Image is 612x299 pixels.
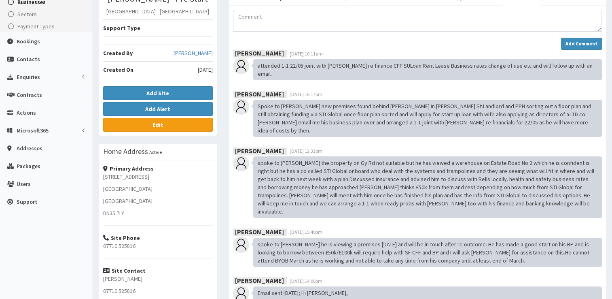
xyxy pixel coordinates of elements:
[17,180,31,188] span: Users
[253,100,602,137] div: Spoke to [PERSON_NAME] new premises found behind [PERSON_NAME] in [PERSON_NAME] St.Landlord and P...
[17,127,49,134] span: Microsoft365
[17,56,40,63] span: Contacts
[561,38,602,50] button: Add Comment
[103,287,213,295] p: 07710 525816
[253,59,602,80] div: attended 1-1 22/05 joint with [PERSON_NAME] re finance CFF SULoan Rent Lease Business rates chang...
[17,91,42,98] span: Contracts
[290,51,323,57] span: [DATE] 10:11am
[290,91,322,97] span: [DATE] 16:17pm
[103,24,140,32] b: Support Type
[103,275,213,283] p: [PERSON_NAME]
[235,90,284,98] b: [PERSON_NAME]
[103,165,154,172] strong: Primary Address
[253,238,602,267] div: spoke to [PERSON_NAME] he is viewing a premises [DATE] and will be in touch after re outcome. He ...
[103,66,133,73] b: Created On
[290,148,322,154] span: [DATE] 12:33pm
[565,41,597,47] strong: Add Comment
[103,234,140,241] strong: Site Phone
[17,162,40,170] span: Packages
[103,49,133,57] b: Created By
[198,66,213,74] span: [DATE]
[17,109,36,116] span: Actions
[152,121,163,128] b: Edit
[103,7,213,15] p: [GEOGRAPHIC_DATA] - [GEOGRAPHIC_DATA]
[145,105,170,113] b: Add Alert
[103,148,148,155] h3: Home Address
[17,198,37,205] span: Support
[290,278,322,284] span: [DATE] 14:06pm
[103,267,146,274] strong: Site Contact
[149,149,162,155] small: Active
[174,49,213,57] a: [PERSON_NAME]
[103,102,213,116] button: Add Alert
[103,185,213,193] p: [GEOGRAPHIC_DATA]
[253,156,602,218] div: spoke to [PERSON_NAME] the property on Gy Rd not suitable but he has viewed a warehouse on Estate...
[235,227,284,235] b: [PERSON_NAME]
[17,23,55,30] span: Payment Types
[235,276,284,284] b: [PERSON_NAME]
[2,8,93,20] a: Sectors
[103,209,213,217] p: DN35 7LY
[17,11,37,18] span: Sectors
[235,49,284,57] b: [PERSON_NAME]
[2,20,93,32] a: Payment Types
[235,146,284,154] b: [PERSON_NAME]
[17,38,40,45] span: Bookings
[103,197,213,205] p: [GEOGRAPHIC_DATA]
[17,73,40,81] span: Enquiries
[146,90,169,97] b: Add Site
[233,10,602,32] textarea: Comment
[17,145,42,152] span: Addresses
[290,229,322,235] span: [DATE] 15:40pm
[103,173,213,181] p: [STREET_ADDRESS]
[103,118,213,132] a: Edit
[103,242,213,250] p: 07710 525816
